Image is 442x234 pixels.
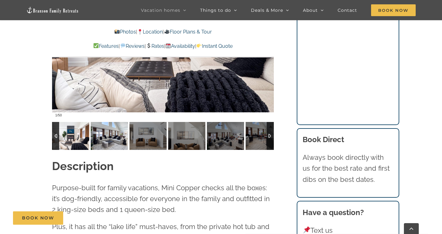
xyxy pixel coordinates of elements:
[52,182,274,215] p: Purpose-built for family vacations, Mini Copper checks all the boxes: it’s dog-friendly, accessib...
[13,211,63,225] a: Book Now
[338,8,357,12] span: Contact
[93,43,119,49] a: Features
[91,122,128,150] img: Copper-Pointe-at-Table-Rock-Lake-1014-2-scaled.jpg-nggid042802-ngg0dyn-120x90-00f0w010c011r110f11...
[246,122,283,150] img: Copper-Pointe-at-Table-Rock-Lake-1007-2-scaled.jpg-nggid042796-ngg0dyn-120x90-00f0w010c011r110f11...
[129,122,167,150] img: Copper-Pointe-at-Table-Rock-Lake-1017-2-scaled.jpg-nggid042804-ngg0dyn-120x90-00f0w010c011r110f11...
[94,43,98,48] img: ✅
[303,135,344,144] b: Book Direct
[197,43,202,48] img: 👉
[22,215,54,221] span: Book Now
[165,43,195,49] a: Availability
[371,4,416,16] span: Book Now
[138,29,142,34] img: 📍
[120,43,144,49] a: Reviews
[200,8,231,12] span: Things to do
[251,8,283,12] span: Deals & More
[303,208,364,217] strong: Have a question?
[164,29,212,35] a: Floor Plans & Tour
[166,43,171,48] img: 📆
[303,152,393,185] p: Always book directly with us for the best rate and first dibs on the best dates.
[52,42,274,50] p: | | | |
[303,8,318,12] span: About
[52,28,274,36] p: | |
[26,7,79,14] img: Branson Family Retreats Logo
[168,122,205,150] img: Copper-Pointe-at-Table-Rock-Lake-3021-scaled.jpg-nggid042918-ngg0dyn-120x90-00f0w010c011r110f110r...
[115,29,120,34] img: 📸
[146,43,164,49] a: Rates
[207,122,244,150] img: Copper-Pointe-at-Table-Rock-Lake-1050-scaled.jpg-nggid042833-ngg0dyn-120x90-00f0w010c011r110f110r...
[114,29,136,35] a: Photos
[52,160,114,173] strong: Description
[303,227,310,233] img: 📌
[164,29,169,34] img: 🎥
[52,122,89,150] img: Copper-Pointe-at-Table-Rock-Lake-3020-Edit-scaled.jpg-nggid042921-ngg0dyn-120x90-00f0w010c011r110...
[146,43,151,48] img: 💲
[196,43,233,49] a: Instant Quote
[120,43,125,48] img: 💬
[141,8,180,12] span: Vacation homes
[137,29,163,35] a: Location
